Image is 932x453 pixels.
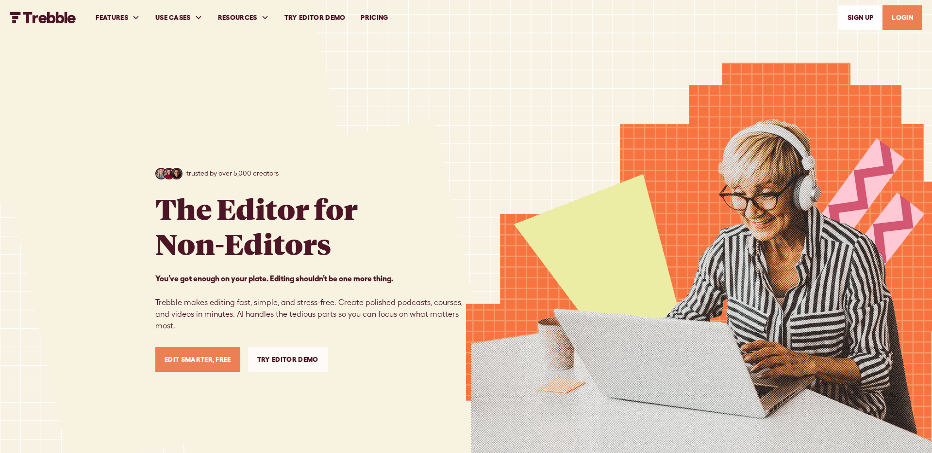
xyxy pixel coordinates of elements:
[277,1,353,34] a: Try Editor Demo
[88,1,148,34] div: FEATURES
[155,13,191,23] div: USE CASES
[248,347,328,372] a: Try Editor Demo
[353,1,396,34] a: PRICING
[838,5,882,30] a: SIGn UP
[155,274,393,283] strong: You’ve got enough on your plate. Editing shouldn’t be one more thing. ‍
[10,12,76,23] a: home
[155,273,466,332] p: Trebble makes editing fast, simple, and stress-free. Create polished podcasts, courses, and video...
[148,1,210,34] div: USE CASES
[10,12,76,23] img: Trebble FM Logo
[155,191,358,261] h1: The Editor for Non-Editors
[218,13,257,23] div: RESOURCES
[96,13,128,23] div: FEATURES
[155,347,240,372] a: Edit Smarter, Free
[186,168,279,178] p: trusted by over 5,000 creators
[882,5,922,30] a: LOGIN
[210,1,277,34] div: RESOURCES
